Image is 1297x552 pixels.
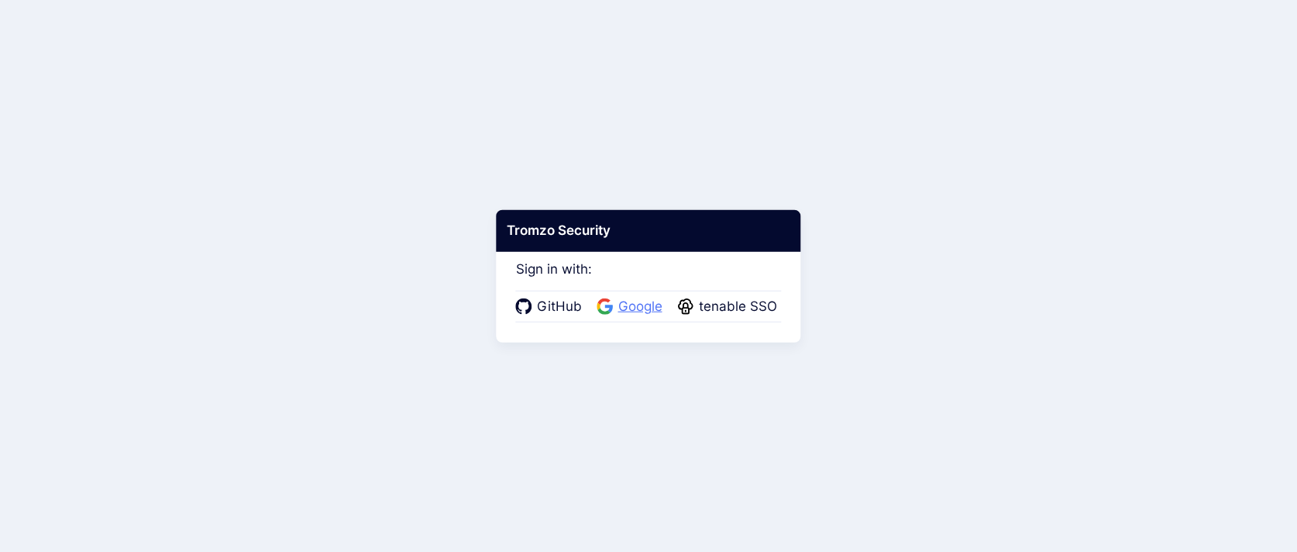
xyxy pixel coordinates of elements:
[597,297,667,317] a: Google
[496,210,800,252] div: Tromzo Security
[516,240,782,323] div: Sign in with:
[678,297,782,317] a: tenable SSO
[694,297,782,317] span: tenable SSO
[532,297,587,317] span: GitHub
[516,297,587,317] a: GitHub
[614,297,667,317] span: Google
